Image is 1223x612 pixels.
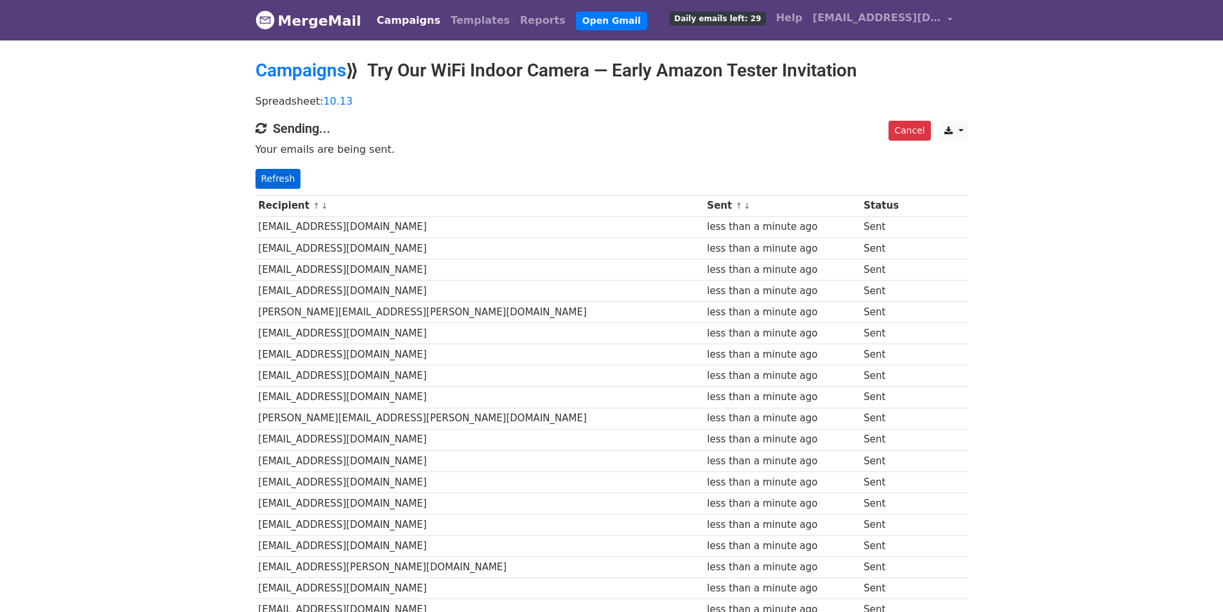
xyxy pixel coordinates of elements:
[256,536,704,557] td: [EMAIL_ADDRESS][DOMAIN_NAME]
[256,94,968,108] p: Spreadsheet:
[256,259,704,280] td: [EMAIL_ADDRESS][DOMAIN_NAME]
[860,195,915,216] th: Status
[860,429,915,450] td: Sent
[256,429,704,450] td: [EMAIL_ADDRESS][DOMAIN_NAME]
[256,578,704,599] td: [EMAIL_ADDRESS][DOMAIN_NAME]
[889,121,930,141] a: Cancel
[860,536,915,557] td: Sent
[256,557,704,578] td: [EMAIL_ADDRESS][PERSON_NAME][DOMAIN_NAME]
[707,305,857,320] div: less than a minute ago
[707,390,857,405] div: less than a minute ago
[707,347,857,362] div: less than a minute ago
[256,60,968,82] h2: ⟫ Try Our WiFi Indoor Camera — Early Amazon Tester Invitation
[324,95,353,107] a: 10.13
[256,143,968,156] p: Your emails are being sent.
[707,475,857,490] div: less than a minute ago
[860,259,915,280] td: Sent
[860,302,915,323] td: Sent
[707,411,857,426] div: less than a minute ago
[707,432,857,447] div: less than a minute ago
[256,302,704,323] td: [PERSON_NAME][EMAIL_ADDRESS][PERSON_NAME][DOMAIN_NAME]
[313,201,320,211] a: ↑
[813,10,941,26] span: [EMAIL_ADDRESS][DOMAIN_NAME]
[707,326,857,341] div: less than a minute ago
[707,220,857,234] div: less than a minute ago
[707,241,857,256] div: less than a minute ago
[256,408,704,429] td: [PERSON_NAME][EMAIL_ADDRESS][PERSON_NAME][DOMAIN_NAME]
[1159,550,1223,612] iframe: Chat Widget
[256,323,704,344] td: [EMAIL_ADDRESS][DOMAIN_NAME]
[860,280,915,301] td: Sent
[256,514,704,536] td: [EMAIL_ADDRESS][DOMAIN_NAME]
[743,201,750,211] a: ↓
[707,518,857,532] div: less than a minute ago
[1159,550,1223,612] div: 聊天小组件
[670,12,765,26] span: Daily emails left: 29
[707,539,857,554] div: less than a minute ago
[860,408,915,429] td: Sent
[256,195,704,216] th: Recipient
[256,365,704,387] td: [EMAIL_ADDRESS][DOMAIN_NAME]
[576,12,647,30] a: Open Gmail
[446,8,515,33] a: Templates
[860,471,915,493] td: Sent
[256,7,361,34] a: MergeMail
[256,238,704,259] td: [EMAIL_ADDRESS][DOMAIN_NAME]
[256,216,704,238] td: [EMAIL_ADDRESS][DOMAIN_NAME]
[860,216,915,238] td: Sent
[860,365,915,387] td: Sent
[808,5,958,35] a: [EMAIL_ADDRESS][DOMAIN_NAME]
[707,263,857,277] div: less than a minute ago
[707,284,857,299] div: less than a minute ago
[860,238,915,259] td: Sent
[372,8,446,33] a: Campaigns
[707,581,857,596] div: less than a minute ago
[860,323,915,344] td: Sent
[256,387,704,408] td: [EMAIL_ADDRESS][DOMAIN_NAME]
[860,344,915,365] td: Sent
[321,201,328,211] a: ↓
[707,369,857,383] div: less than a minute ago
[860,557,915,578] td: Sent
[860,450,915,471] td: Sent
[256,344,704,365] td: [EMAIL_ADDRESS][DOMAIN_NAME]
[860,387,915,408] td: Sent
[256,121,968,136] h4: Sending...
[771,5,808,31] a: Help
[256,471,704,493] td: [EMAIL_ADDRESS][DOMAIN_NAME]
[664,5,770,31] a: Daily emails left: 29
[256,10,275,30] img: MergeMail logo
[860,493,915,514] td: Sent
[707,560,857,575] div: less than a minute ago
[735,201,742,211] a: ↑
[704,195,861,216] th: Sent
[707,454,857,469] div: less than a minute ago
[256,60,346,81] a: Campaigns
[256,450,704,471] td: [EMAIL_ADDRESS][DOMAIN_NAME]
[256,493,704,514] td: [EMAIL_ADDRESS][DOMAIN_NAME]
[515,8,571,33] a: Reports
[860,578,915,599] td: Sent
[860,514,915,536] td: Sent
[256,169,301,189] a: Refresh
[256,280,704,301] td: [EMAIL_ADDRESS][DOMAIN_NAME]
[707,496,857,511] div: less than a minute ago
